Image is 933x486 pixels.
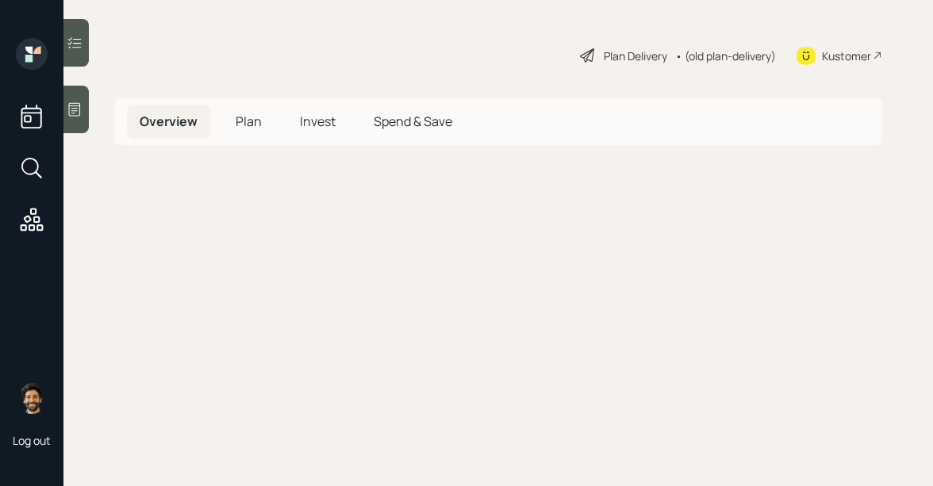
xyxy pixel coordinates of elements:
[374,113,452,130] span: Spend & Save
[822,48,871,64] div: Kustomer
[13,433,51,448] div: Log out
[16,382,48,414] img: eric-schwartz-headshot.png
[236,113,262,130] span: Plan
[604,48,667,64] div: Plan Delivery
[300,113,336,130] span: Invest
[675,48,776,64] div: • (old plan-delivery)
[140,113,198,130] span: Overview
